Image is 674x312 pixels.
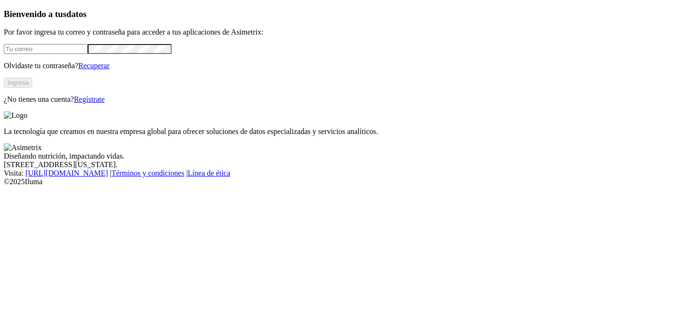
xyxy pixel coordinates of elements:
[4,78,32,88] button: Ingresa
[74,95,105,103] a: Regístrate
[66,9,87,19] span: datos
[4,143,42,152] img: Asimetrix
[4,111,27,120] img: Logo
[4,178,670,186] div: © 2025 Iluma
[26,169,108,177] a: [URL][DOMAIN_NAME]
[4,44,88,54] input: Tu correo
[4,152,670,160] div: Diseñando nutrición, impactando vidas.
[78,62,109,70] a: Recuperar
[4,62,670,70] p: Olvidaste tu contraseña?
[4,127,670,136] p: La tecnología que creamos en nuestra empresa global para ofrecer soluciones de datos especializad...
[4,169,670,178] div: Visita : | |
[4,95,670,104] p: ¿No tienes una cuenta?
[4,9,670,19] h3: Bienvenido a tus
[111,169,184,177] a: Términos y condiciones
[188,169,230,177] a: Línea de ética
[4,160,670,169] div: [STREET_ADDRESS][US_STATE].
[4,28,670,36] p: Por favor ingresa tu correo y contraseña para acceder a tus aplicaciones de Asimetrix:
